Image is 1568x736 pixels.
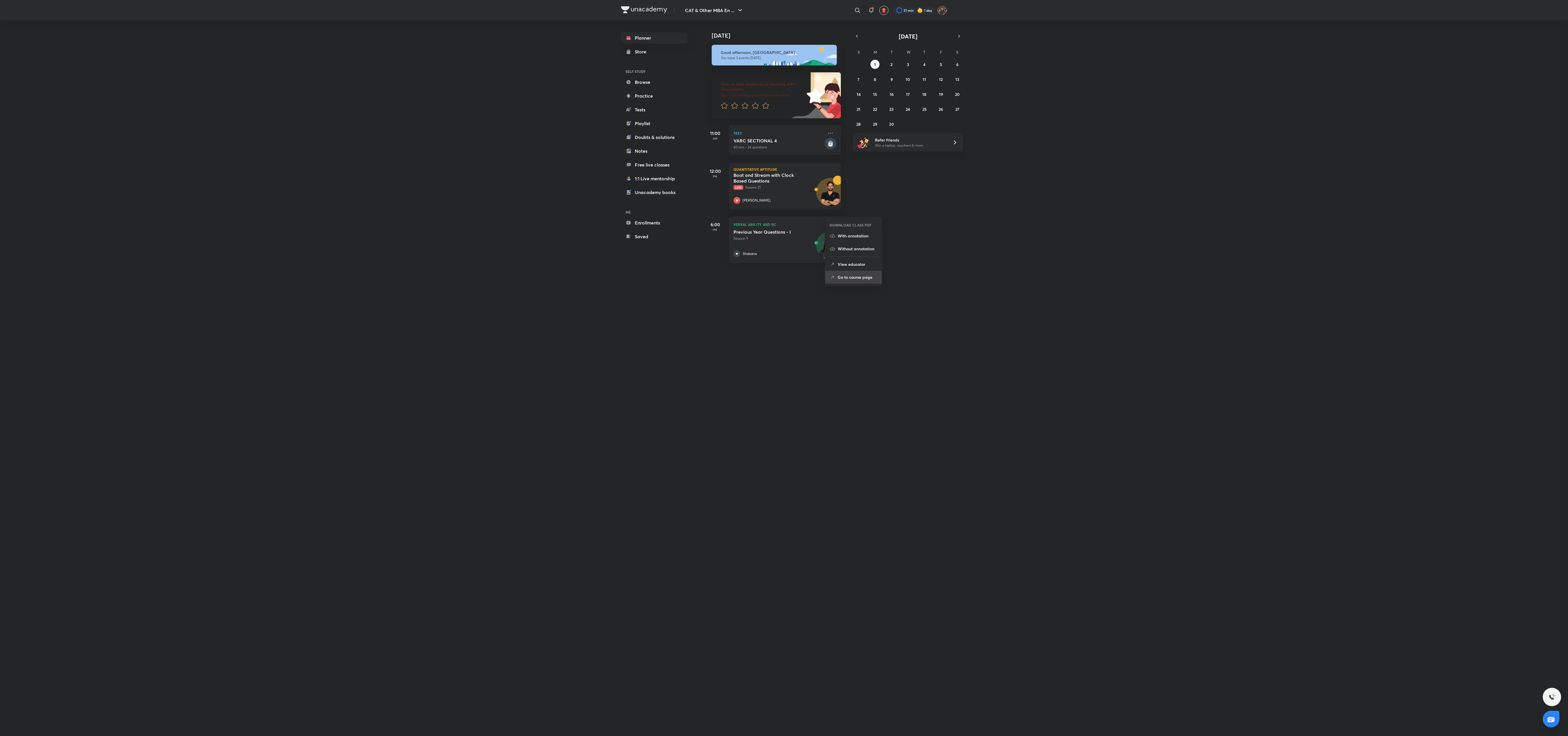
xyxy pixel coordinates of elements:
[906,106,910,112] abbr: September 24, 2025
[704,221,727,228] h5: 6:00
[621,207,688,217] h6: ME
[907,49,911,55] abbr: Wednesday
[854,119,863,129] button: September 28, 2025
[917,7,923,13] img: streak
[953,104,962,114] button: September 27, 2025
[936,90,946,99] button: September 19, 2025
[923,77,926,82] abbr: September 11, 2025
[733,229,805,235] h5: Previous Year Questions - I
[621,6,667,15] a: Company Logo
[733,185,824,190] p: Session 21
[787,72,841,118] img: feedback_image
[621,145,688,157] a: Notes
[955,92,960,97] abbr: September 20, 2025
[887,90,896,99] button: September 16, 2025
[887,104,896,114] button: September 23, 2025
[906,92,910,97] abbr: September 17, 2025
[621,131,688,143] a: Doubts & solutions
[874,77,876,82] abbr: September 8, 2025
[621,32,688,44] a: Planner
[621,118,688,129] a: Playlist
[621,173,688,184] a: 1:1 Live mentorship
[940,62,942,67] abbr: September 5, 2025
[857,106,860,112] abbr: September 21, 2025
[854,104,863,114] button: September 21, 2025
[903,75,913,84] button: September 10, 2025
[733,221,824,228] p: Verbal Ability and RC
[955,106,959,112] abbr: September 27, 2025
[875,137,946,143] h6: Refer friends
[838,261,877,267] p: View educator
[899,32,917,40] span: [DATE]
[890,77,893,82] abbr: September 9, 2025
[939,106,943,112] abbr: September 26, 2025
[922,92,926,97] abbr: September 18, 2025
[920,90,929,99] button: September 18, 2025
[856,121,861,127] abbr: September 28, 2025
[704,130,727,137] h5: 11:00
[704,168,727,175] h5: 12:00
[889,106,894,112] abbr: September 23, 2025
[830,222,872,228] h6: DOWNLOAD CLASS PDF
[953,75,962,84] button: September 13, 2025
[721,93,805,98] p: Your word will help make Unacademy better
[621,217,688,228] a: Enrollments
[956,49,958,55] abbr: Saturday
[887,119,896,129] button: September 30, 2025
[881,8,886,13] img: avatar
[939,77,943,82] abbr: September 12, 2025
[733,145,824,150] p: 40 min • 24 questions
[873,121,877,127] abbr: September 29, 2025
[870,60,880,69] button: September 1, 2025
[903,60,913,69] button: September 3, 2025
[712,32,847,39] h4: [DATE]
[873,106,877,112] abbr: September 22, 2025
[890,92,894,97] abbr: September 16, 2025
[733,168,836,171] p: Quantitative Aptitude
[712,45,837,65] img: afternoon
[936,75,946,84] button: September 12, 2025
[906,77,910,82] abbr: September 10, 2025
[635,48,650,55] div: Store
[956,62,958,67] abbr: September 6, 2025
[733,130,824,137] p: Test
[857,92,861,97] abbr: September 14, 2025
[721,82,805,92] h6: Give us your feedback on learning with Unacademy
[621,187,688,198] a: Unacademy books
[887,75,896,84] button: September 9, 2025
[923,49,925,55] abbr: Thursday
[936,60,946,69] button: September 5, 2025
[838,246,877,252] p: Without annotation
[875,143,946,148] p: Win a laptop, vouchers & more
[939,92,943,97] abbr: September 19, 2025
[890,49,893,55] abbr: Tuesday
[621,76,688,88] a: Browse
[621,231,688,242] a: Saved
[870,90,880,99] button: September 15, 2025
[743,198,771,203] p: [PERSON_NAME]
[721,56,832,60] p: You have 3 events [DATE]
[682,5,747,16] button: CAT & Other MBA En ...
[873,92,877,97] abbr: September 15, 2025
[907,62,909,67] abbr: September 3, 2025
[861,32,955,40] button: [DATE]
[936,104,946,114] button: September 26, 2025
[857,77,859,82] abbr: September 7, 2025
[838,233,877,239] p: With annotation
[889,121,894,127] abbr: September 30, 2025
[816,181,844,209] img: Avatar
[937,5,947,15] img: Bhumika Varshney
[621,6,667,13] img: Company Logo
[879,6,888,15] button: avatar
[920,104,929,114] button: September 25, 2025
[621,159,688,171] a: Free live classes
[955,77,959,82] abbr: September 13, 2025
[903,90,913,99] button: September 17, 2025
[704,175,727,178] p: PM
[953,60,962,69] button: September 6, 2025
[621,46,688,57] a: Store
[621,67,688,76] h6: SELF STUDY
[1548,694,1555,700] img: ttu
[743,251,757,256] p: Shabana
[922,106,927,112] abbr: September 25, 2025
